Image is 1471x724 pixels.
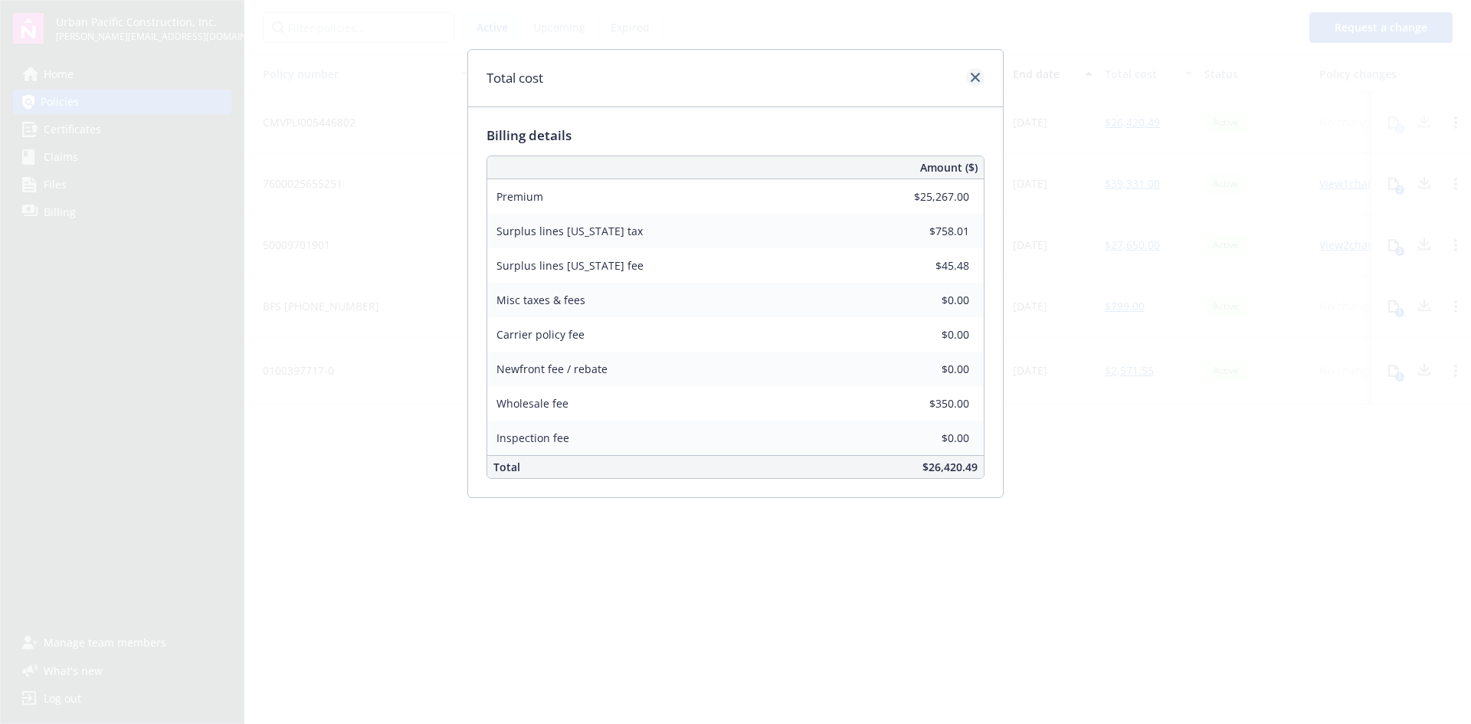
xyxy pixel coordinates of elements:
span: Carrier policy fee [496,327,585,342]
span: Premium [496,189,543,204]
span: $26,420.49 [922,460,978,474]
span: Misc taxes & fees [496,293,585,307]
span: Inspection fee [496,431,569,445]
input: 0.00 [879,391,978,414]
span: Surplus lines [US_STATE] fee [496,258,644,273]
input: 0.00 [879,185,978,208]
input: 0.00 [879,426,978,449]
a: close [966,68,984,87]
input: 0.00 [879,254,978,277]
span: Amount ($) [920,159,978,175]
span: Wholesale fee [496,396,568,411]
span: Newfront fee / rebate [496,362,608,376]
h1: Total cost [487,68,543,88]
input: 0.00 [879,357,978,380]
span: Billing details [487,126,572,144]
input: 0.00 [879,219,978,242]
span: Total [493,460,520,474]
input: 0.00 [879,288,978,311]
span: Surplus lines [US_STATE] tax [496,224,643,238]
input: 0.00 [879,323,978,346]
